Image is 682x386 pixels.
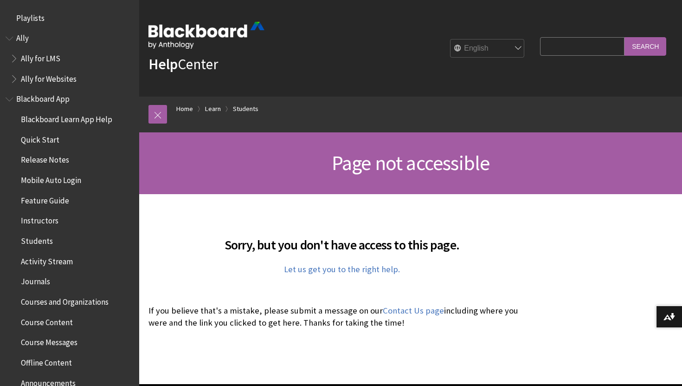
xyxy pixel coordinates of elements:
nav: Book outline for Anthology Ally Help [6,31,134,87]
span: Journals [21,274,50,287]
span: Playlists [16,10,45,23]
a: Let us get you to the right help. [284,264,400,275]
select: Site Language Selector [450,39,525,58]
strong: Help [148,55,178,73]
a: HelpCenter [148,55,218,73]
p: If you believe that's a mistake, please submit a message on our including where you were and the ... [148,305,535,329]
span: Activity Stream [21,254,73,266]
a: Home [176,103,193,115]
span: Courses and Organizations [21,294,109,307]
input: Search [624,37,666,55]
span: Page not accessible [332,150,490,176]
span: Feature Guide [21,193,69,205]
span: Ally for Websites [21,71,77,84]
span: Mobile Auto Login [21,172,81,185]
a: Contact Us page [383,305,444,316]
span: Ally for LMS [21,51,60,63]
span: Ally [16,31,29,43]
nav: Book outline for Playlists [6,10,134,26]
span: Blackboard Learn App Help [21,111,112,124]
span: Blackboard App [16,92,70,104]
span: Course Messages [21,335,77,347]
span: Release Notes [21,152,69,165]
span: Course Content [21,314,73,327]
span: Students [21,233,53,246]
a: Students [233,103,258,115]
img: Blackboard by Anthology [148,22,264,49]
h2: Sorry, but you don't have access to this page. [148,224,535,255]
span: Offline Content [21,355,72,367]
a: Learn [205,103,221,115]
span: Quick Start [21,132,59,144]
span: Instructors [21,213,58,226]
